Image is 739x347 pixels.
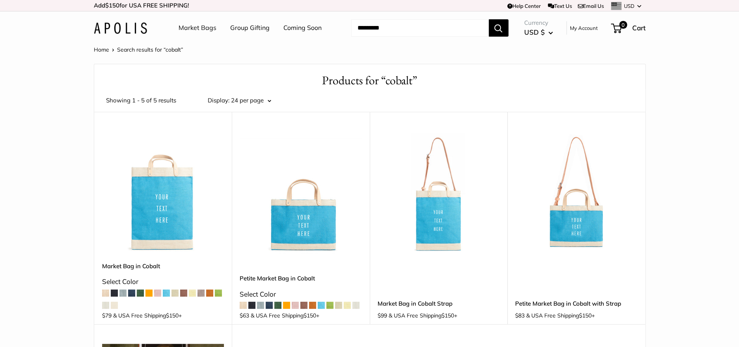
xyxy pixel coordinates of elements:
[251,313,319,318] span: & USA Free Shipping +
[378,312,387,319] span: $99
[378,299,500,308] a: Market Bag in Cobalt Strap
[507,3,541,9] a: Help Center
[240,132,362,254] img: Petite Market Bag in Cobalt
[94,22,147,34] img: Apolis
[515,299,637,308] a: Petite Market Bag in Cobalt with Strap
[619,21,627,29] span: 0
[166,312,179,319] span: $150
[94,46,109,53] a: Home
[612,22,646,34] a: 0 Cart
[240,132,362,254] a: Petite Market Bag in CobaltPetite Market Bag in Cobalt
[351,19,489,37] input: Search...
[632,24,646,32] span: Cart
[579,312,592,319] span: $150
[524,17,553,28] span: Currency
[548,3,572,9] a: Text Us
[489,19,508,37] button: Search
[524,28,545,36] span: USD $
[102,132,224,254] a: Market Bag in CobaltMarket Bag in Cobalt
[240,274,362,283] a: Petite Market Bag in Cobalt
[230,22,270,34] a: Group Gifting
[578,3,604,9] a: Email Us
[102,275,224,288] div: Select Color
[283,22,322,34] a: Coming Soon
[117,46,183,53] span: Search results for “cobalt”
[570,23,598,33] a: My Account
[179,22,216,34] a: Market Bags
[378,132,500,254] a: Market Bag in Cobalt StrapMarket Bag in Cobalt Strap
[303,312,316,319] span: $150
[624,3,635,9] span: USD
[102,262,224,271] a: Market Bag in Cobalt
[378,132,500,254] img: Market Bag in Cobalt Strap
[105,2,119,9] span: $150
[231,95,271,106] button: 24 per page
[240,288,362,301] div: Select Color
[240,312,249,319] span: $63
[389,313,457,318] span: & USA Free Shipping +
[102,312,112,319] span: $79
[515,312,525,319] span: $83
[526,313,595,318] span: & USA Free Shipping +
[524,26,553,39] button: USD $
[231,96,264,104] span: 24 per page
[208,95,229,106] label: Display:
[441,312,454,319] span: $150
[94,45,183,55] nav: Breadcrumb
[515,132,637,254] a: Petite Market Bag in Cobalt with StrapPetite Market Bag in Cobalt with Strap
[102,132,224,254] img: Market Bag in Cobalt
[113,313,182,318] span: & USA Free Shipping +
[106,72,633,89] h1: Products for “cobalt”
[515,132,637,254] img: Petite Market Bag in Cobalt with Strap
[106,95,176,106] span: Showing 1 - 5 of 5 results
